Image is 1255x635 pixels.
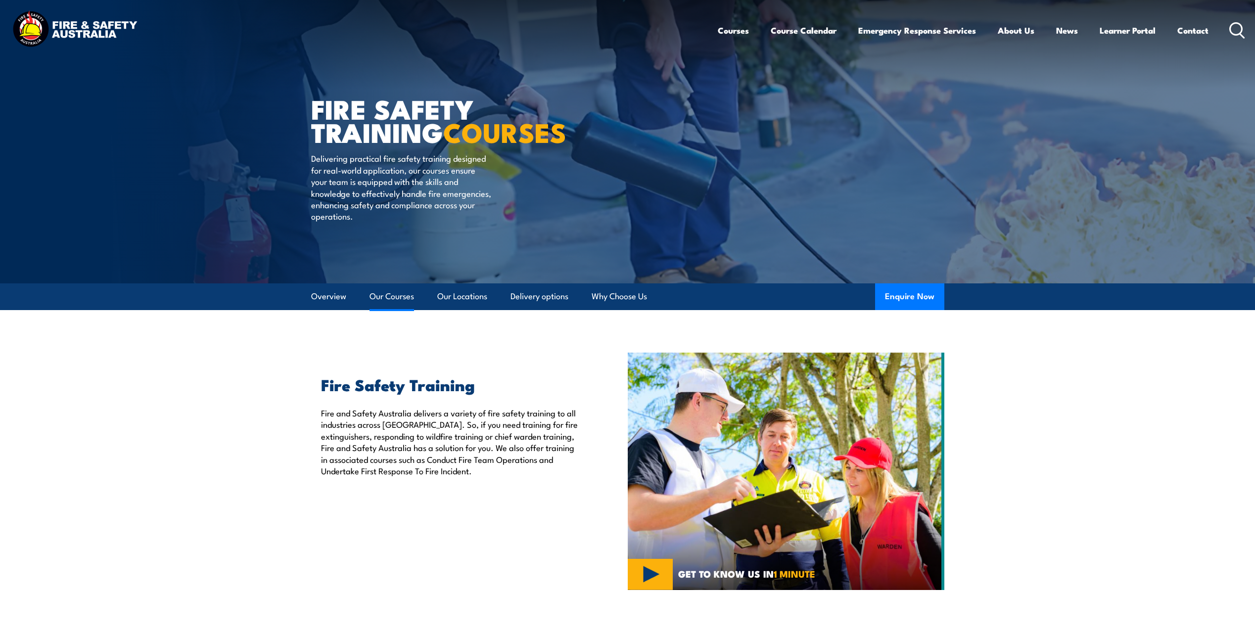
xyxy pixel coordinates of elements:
a: Contact [1177,17,1209,44]
strong: 1 MINUTE [774,566,815,581]
strong: COURSES [443,111,566,152]
a: Emergency Response Services [858,17,976,44]
p: Fire and Safety Australia delivers a variety of fire safety training to all industries across [GE... [321,407,582,476]
h1: FIRE SAFETY TRAINING [311,97,556,143]
p: Delivering practical fire safety training designed for real-world application, our courses ensure... [311,152,492,222]
img: Fire Safety Training Courses [628,353,944,590]
a: Our Locations [437,283,487,310]
a: About Us [998,17,1034,44]
a: Overview [311,283,346,310]
h2: Fire Safety Training [321,377,582,391]
span: GET TO KNOW US IN [678,569,815,578]
a: Learner Portal [1100,17,1156,44]
a: News [1056,17,1078,44]
a: Delivery options [511,283,568,310]
button: Enquire Now [875,283,944,310]
a: Course Calendar [771,17,837,44]
a: Why Choose Us [592,283,647,310]
a: Our Courses [370,283,414,310]
a: Courses [718,17,749,44]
